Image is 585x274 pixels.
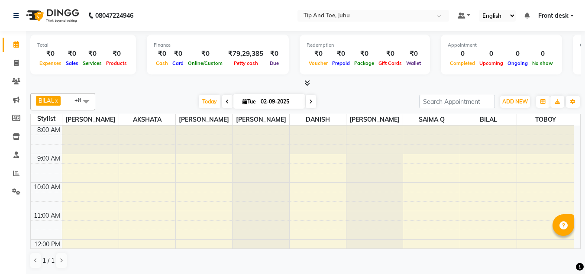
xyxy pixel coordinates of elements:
div: ₹0 [37,49,64,59]
div: Redemption [307,42,423,49]
span: DANISH [290,114,346,125]
span: Due [268,60,281,66]
span: BILAL [460,114,517,125]
span: Card [170,60,186,66]
span: Prepaid [330,60,352,66]
span: Tue [240,98,258,105]
span: ADD NEW [502,98,528,105]
div: 8:00 AM [36,126,62,135]
span: [PERSON_NAME] [62,114,119,125]
span: Products [104,60,129,66]
span: Petty cash [232,60,260,66]
span: BILAL [39,97,54,104]
span: Cash [154,60,170,66]
div: ₹0 [104,49,129,59]
span: 1 / 1 [42,256,55,265]
iframe: chat widget [549,239,576,265]
span: Expenses [37,60,64,66]
div: ₹0 [186,49,225,59]
div: Finance [154,42,282,49]
div: Stylist [31,114,62,123]
span: Front desk [538,11,569,20]
div: ₹0 [267,49,282,59]
span: Upcoming [477,60,505,66]
span: [PERSON_NAME] [233,114,289,125]
a: x [54,97,58,104]
span: TOBOY [517,114,574,125]
div: ₹79,29,385 [225,49,267,59]
div: Appointment [448,42,555,49]
img: logo [22,3,81,28]
span: Sales [64,60,81,66]
div: 9:00 AM [36,154,62,163]
div: ₹0 [330,49,352,59]
span: +8 [74,97,88,103]
span: Ongoing [505,60,530,66]
div: 11:00 AM [32,211,62,220]
div: ₹0 [307,49,330,59]
div: ₹0 [376,49,404,59]
span: [PERSON_NAME] [346,114,403,125]
span: [PERSON_NAME] [176,114,232,125]
div: 0 [505,49,530,59]
span: Services [81,60,104,66]
span: AKSHATA [119,114,175,125]
div: ₹0 [64,49,81,59]
span: Voucher [307,60,330,66]
div: 0 [448,49,477,59]
div: ₹0 [170,49,186,59]
input: Search Appointment [419,95,495,108]
input: 2025-09-02 [258,95,301,108]
div: ₹0 [352,49,376,59]
span: Package [352,60,376,66]
div: Total [37,42,129,49]
span: Online/Custom [186,60,225,66]
span: Gift Cards [376,60,404,66]
div: ₹0 [154,49,170,59]
button: ADD NEW [500,96,530,108]
b: 08047224946 [95,3,133,28]
span: Completed [448,60,477,66]
span: No show [530,60,555,66]
span: SAIMA Q [403,114,459,125]
div: 10:00 AM [32,183,62,192]
div: 12:00 PM [32,240,62,249]
span: Today [199,95,220,108]
div: ₹0 [81,49,104,59]
div: 0 [530,49,555,59]
div: ₹0 [404,49,423,59]
span: Wallet [404,60,423,66]
div: 0 [477,49,505,59]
